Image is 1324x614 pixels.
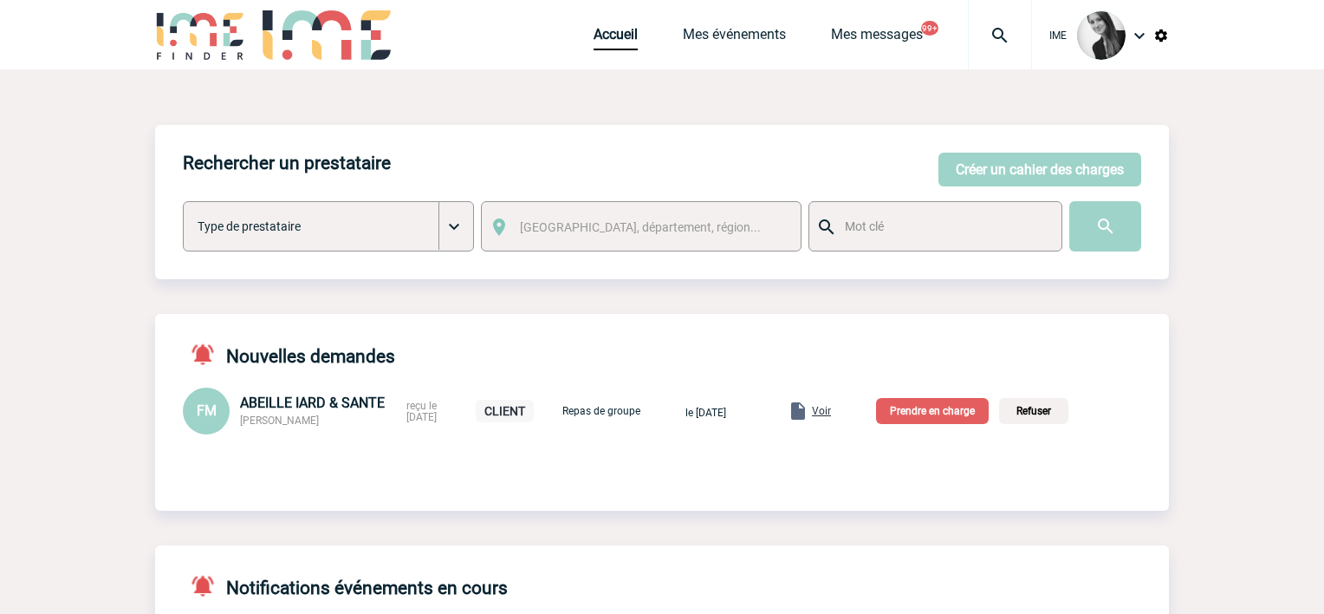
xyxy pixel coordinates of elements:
[190,573,226,598] img: notifications-active-24-px-r.png
[240,395,385,411] span: ABEILLE IARD & SANTE
[746,402,834,418] a: Voir
[476,400,534,422] p: CLIENT
[197,402,217,419] span: FM
[183,342,395,367] h4: Nouvelles demandes
[683,26,786,50] a: Mes événements
[558,405,645,417] p: Repas de groupe
[840,215,1046,238] input: Mot clé
[155,10,245,60] img: IME-Finder
[921,21,938,36] button: 99+
[876,398,989,424] p: Prendre en charge
[183,153,391,173] h4: Rechercher un prestataire
[1077,11,1126,60] img: 101050-0.jpg
[812,405,831,417] span: Voir
[520,220,761,234] span: [GEOGRAPHIC_DATA], département, région...
[1049,29,1067,42] span: IME
[594,26,638,50] a: Accueil
[240,415,319,427] span: [PERSON_NAME]
[999,398,1068,424] p: Refuser
[831,26,923,50] a: Mes messages
[1069,201,1141,251] input: Submit
[406,400,437,423] span: reçu le [DATE]
[685,407,726,419] span: le [DATE]
[788,401,808,421] img: folder.png
[183,573,508,598] h4: Notifications événements en cours
[190,342,226,367] img: notifications-active-24-px-r.png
